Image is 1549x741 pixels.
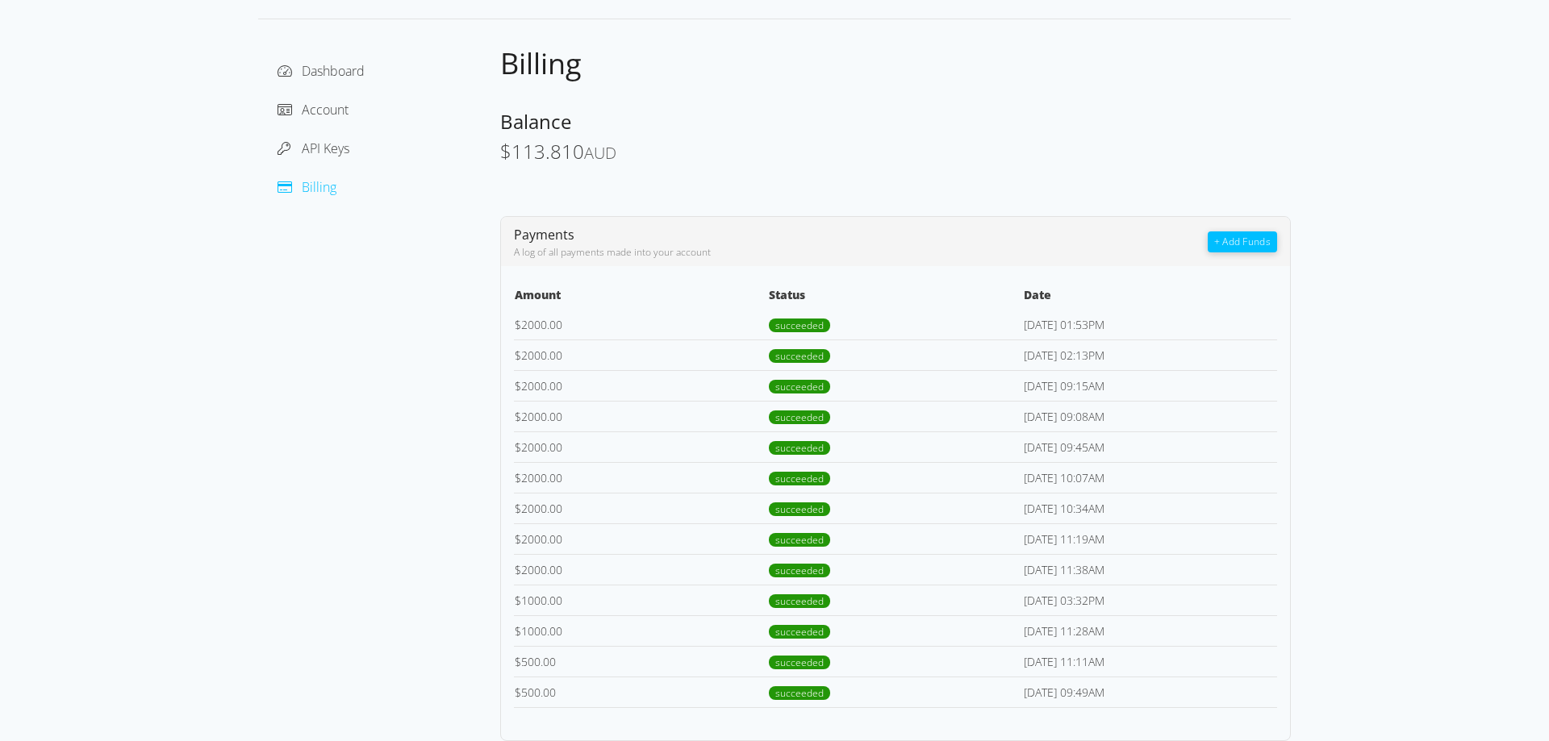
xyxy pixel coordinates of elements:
td: 1000.00 [514,615,768,646]
td: [DATE] 09:08AM [1023,401,1277,431]
td: [DATE] 02:13PM [1023,339,1277,370]
span: succeeded [769,472,830,485]
td: [DATE] 11:38AM [1023,554,1277,585]
td: [DATE] 01:53PM [1023,310,1277,340]
span: $ [515,470,521,485]
td: [DATE] 11:11AM [1023,646,1277,676]
td: 2000.00 [514,310,768,340]
span: $ [515,378,521,393]
td: [DATE] 11:19AM [1023,523,1277,554]
td: 2000.00 [514,462,768,493]
td: [DATE] 11:28AM [1023,615,1277,646]
span: succeeded [769,502,830,516]
th: Amount [514,285,768,310]
th: Status [768,285,1022,310]
a: Billing [278,178,336,196]
span: API Keys [302,139,349,157]
span: $ [515,439,521,455]
span: 113.810 [511,138,584,164]
a: Account [278,101,349,119]
span: $ [515,317,521,332]
span: AUD [584,142,616,164]
span: $ [515,348,521,363]
span: $ [515,593,521,608]
td: [DATE] 09:45AM [1023,431,1277,462]
span: $ [515,531,521,547]
div: A log of all payments made into your account [514,245,1208,260]
td: [DATE] 10:07AM [1023,462,1277,493]
span: Dashboard [302,62,365,80]
td: 2000.00 [514,370,768,401]
td: 1000.00 [514,585,768,615]
td: 2000.00 [514,339,768,370]
span: succeeded [769,318,830,332]
span: succeeded [769,564,830,577]
span: Billing [302,178,336,196]
span: succeeded [769,349,830,363]
td: [DATE] 10:34AM [1023,493,1277,523]
span: Billing [500,44,582,83]
span: $ [515,685,521,700]
th: Date [1023,285,1277,310]
td: 2000.00 [514,493,768,523]
td: [DATE] 09:49AM [1023,676,1277,707]
span: succeeded [769,380,830,393]
span: $ [515,654,521,669]
span: succeeded [769,533,830,547]
td: 2000.00 [514,523,768,554]
span: succeeded [769,441,830,455]
span: Balance [500,108,571,135]
td: 2000.00 [514,401,768,431]
a: API Keys [278,139,349,157]
span: succeeded [769,656,830,669]
span: Account [302,101,349,119]
span: Payments [514,226,574,244]
span: $ [515,562,521,577]
span: $ [515,501,521,516]
button: + Add Funds [1208,231,1277,252]
td: 2000.00 [514,554,768,585]
span: $ [515,623,521,639]
td: [DATE] 09:15AM [1023,370,1277,401]
td: [DATE] 03:32PM [1023,585,1277,615]
span: succeeded [769,594,830,608]
span: $ [515,409,521,424]
span: succeeded [769,625,830,639]
a: Dashboard [278,62,365,80]
td: 2000.00 [514,431,768,462]
td: 500.00 [514,676,768,707]
span: succeeded [769,686,830,700]
td: 500.00 [514,646,768,676]
span: succeeded [769,410,830,424]
span: $ [500,138,511,164]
